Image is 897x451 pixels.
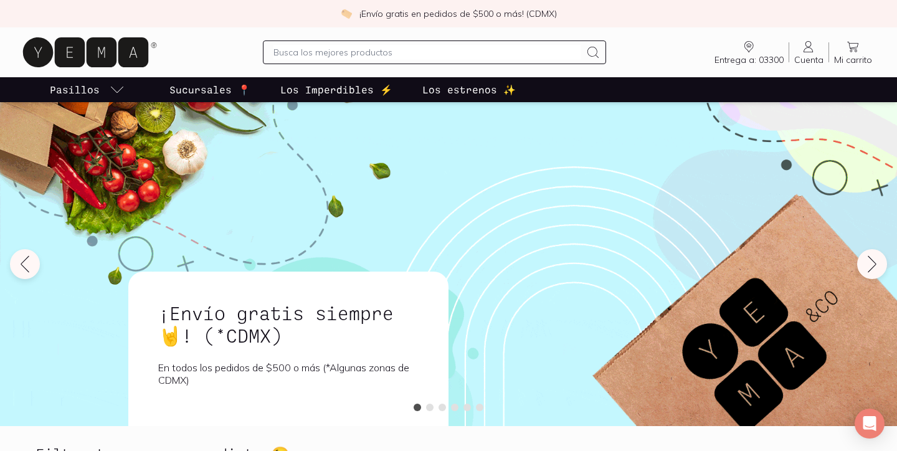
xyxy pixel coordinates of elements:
a: Entrega a: 03300 [710,39,789,65]
a: Cuenta [789,39,828,65]
img: check [341,8,352,19]
span: Entrega a: 03300 [714,54,784,65]
span: Mi carrito [834,54,872,65]
p: En todos los pedidos de $500 o más (*Algunas zonas de CDMX) [158,361,419,386]
p: ¡Envío gratis en pedidos de $500 o más! (CDMX) [359,7,557,20]
div: Open Intercom Messenger [855,409,885,439]
input: Busca los mejores productos [273,45,580,60]
span: Cuenta [794,54,823,65]
a: pasillo-todos-link [47,77,127,102]
a: Los Imperdibles ⚡️ [278,77,395,102]
a: Sucursales 📍 [167,77,253,102]
p: Pasillos [50,82,100,97]
a: Mi carrito [829,39,877,65]
h1: ¡Envío gratis siempre🤘! (*CDMX) [158,301,419,346]
p: Los estrenos ✨ [422,82,516,97]
a: Los estrenos ✨ [420,77,518,102]
p: Sucursales 📍 [169,82,250,97]
p: Los Imperdibles ⚡️ [280,82,392,97]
